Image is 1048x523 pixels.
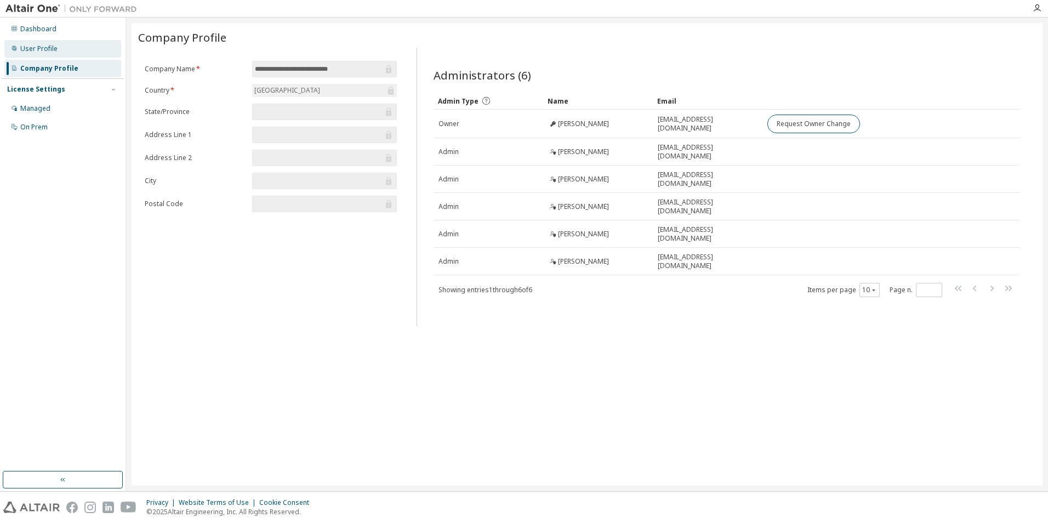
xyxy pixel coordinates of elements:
[20,104,50,113] div: Managed
[558,230,609,238] span: [PERSON_NAME]
[145,65,246,73] label: Company Name
[253,84,322,96] div: [GEOGRAPHIC_DATA]
[252,84,397,97] div: [GEOGRAPHIC_DATA]
[3,502,60,513] img: altair_logo.svg
[102,502,114,513] img: linkedin.svg
[145,86,246,95] label: Country
[145,154,246,162] label: Address Line 2
[657,92,758,110] div: Email
[138,30,226,45] span: Company Profile
[145,177,246,185] label: City
[558,202,609,211] span: [PERSON_NAME]
[179,498,259,507] div: Website Terms of Use
[145,130,246,139] label: Address Line 1
[438,120,459,128] span: Owner
[20,44,58,53] div: User Profile
[767,115,860,133] button: Request Owner Change
[145,107,246,116] label: State/Province
[438,202,459,211] span: Admin
[658,143,757,161] span: [EMAIL_ADDRESS][DOMAIN_NAME]
[658,225,757,243] span: [EMAIL_ADDRESS][DOMAIN_NAME]
[438,96,479,106] span: Admin Type
[438,285,532,294] span: Showing entries 1 through 6 of 6
[146,498,179,507] div: Privacy
[658,253,757,270] span: [EMAIL_ADDRESS][DOMAIN_NAME]
[558,257,609,266] span: [PERSON_NAME]
[84,502,96,513] img: instagram.svg
[5,3,143,14] img: Altair One
[259,498,316,507] div: Cookie Consent
[7,85,65,94] div: License Settings
[145,200,246,208] label: Postal Code
[20,25,56,33] div: Dashboard
[121,502,136,513] img: youtube.svg
[548,92,648,110] div: Name
[438,147,459,156] span: Admin
[890,283,942,297] span: Page n.
[438,230,459,238] span: Admin
[20,123,48,132] div: On Prem
[658,198,757,215] span: [EMAIL_ADDRESS][DOMAIN_NAME]
[862,286,877,294] button: 10
[66,502,78,513] img: facebook.svg
[558,175,609,184] span: [PERSON_NAME]
[20,64,78,73] div: Company Profile
[438,257,459,266] span: Admin
[558,120,609,128] span: [PERSON_NAME]
[658,170,757,188] span: [EMAIL_ADDRESS][DOMAIN_NAME]
[558,147,609,156] span: [PERSON_NAME]
[807,283,880,297] span: Items per page
[438,175,459,184] span: Admin
[658,115,757,133] span: [EMAIL_ADDRESS][DOMAIN_NAME]
[146,507,316,516] p: © 2025 Altair Engineering, Inc. All Rights Reserved.
[434,67,531,83] span: Administrators (6)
